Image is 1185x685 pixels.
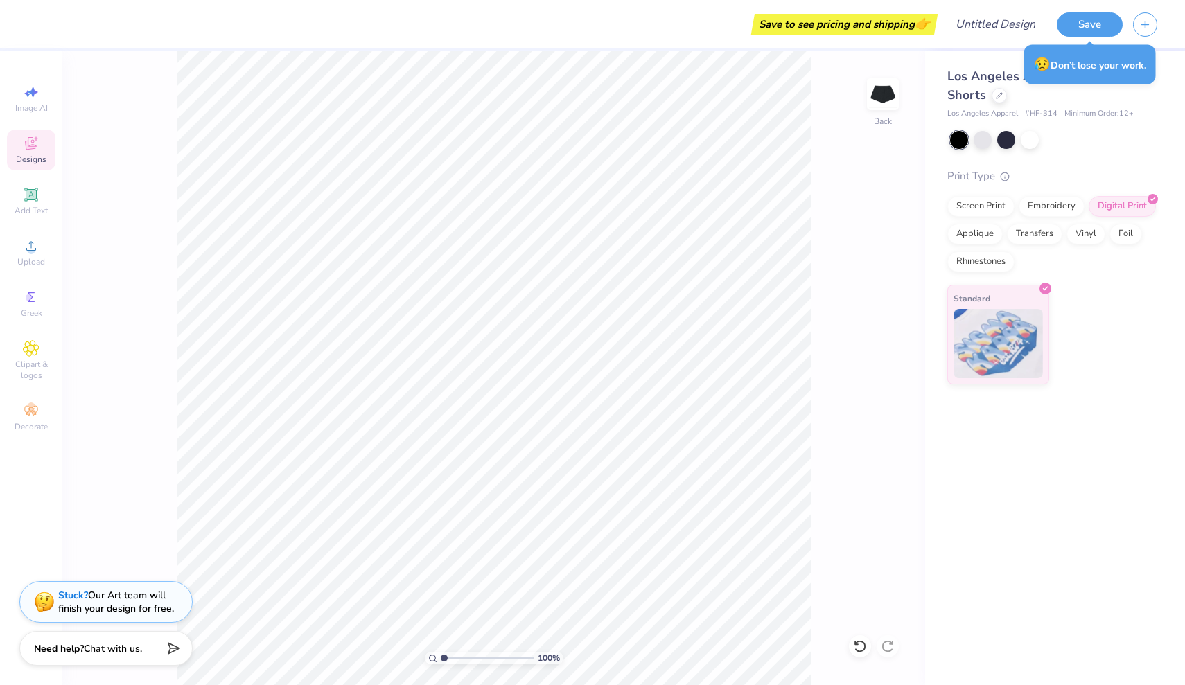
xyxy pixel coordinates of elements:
[1025,108,1057,120] span: # HF-314
[915,15,930,32] span: 👉
[58,589,88,602] strong: Stuck?
[755,14,934,35] div: Save to see pricing and shipping
[7,359,55,381] span: Clipart & logos
[538,652,560,664] span: 100 %
[947,196,1015,217] div: Screen Print
[947,168,1157,184] div: Print Type
[947,251,1015,272] div: Rhinestones
[21,308,42,319] span: Greek
[1064,108,1134,120] span: Minimum Order: 12 +
[1066,224,1105,244] div: Vinyl
[16,154,46,165] span: Designs
[15,205,48,216] span: Add Text
[947,108,1018,120] span: Los Angeles Apparel
[1089,196,1156,217] div: Digital Print
[1057,12,1123,37] button: Save
[1019,196,1085,217] div: Embroidery
[15,421,48,432] span: Decorate
[1034,55,1051,73] span: 😥
[84,642,142,655] span: Chat with us.
[1109,224,1142,244] div: Foil
[947,224,1003,244] div: Applique
[874,115,892,127] div: Back
[34,642,84,655] strong: Need help?
[58,589,174,615] div: Our Art team will finish your design for free.
[869,80,897,108] img: Back
[954,291,990,305] span: Standard
[954,309,1043,378] img: Standard
[947,68,1128,103] span: Los Angeles Apparel Women's Shorts
[1007,224,1062,244] div: Transfers
[945,10,1046,38] input: Untitled Design
[15,103,48,114] span: Image AI
[1024,45,1156,84] div: Don’t lose your work.
[17,256,45,267] span: Upload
